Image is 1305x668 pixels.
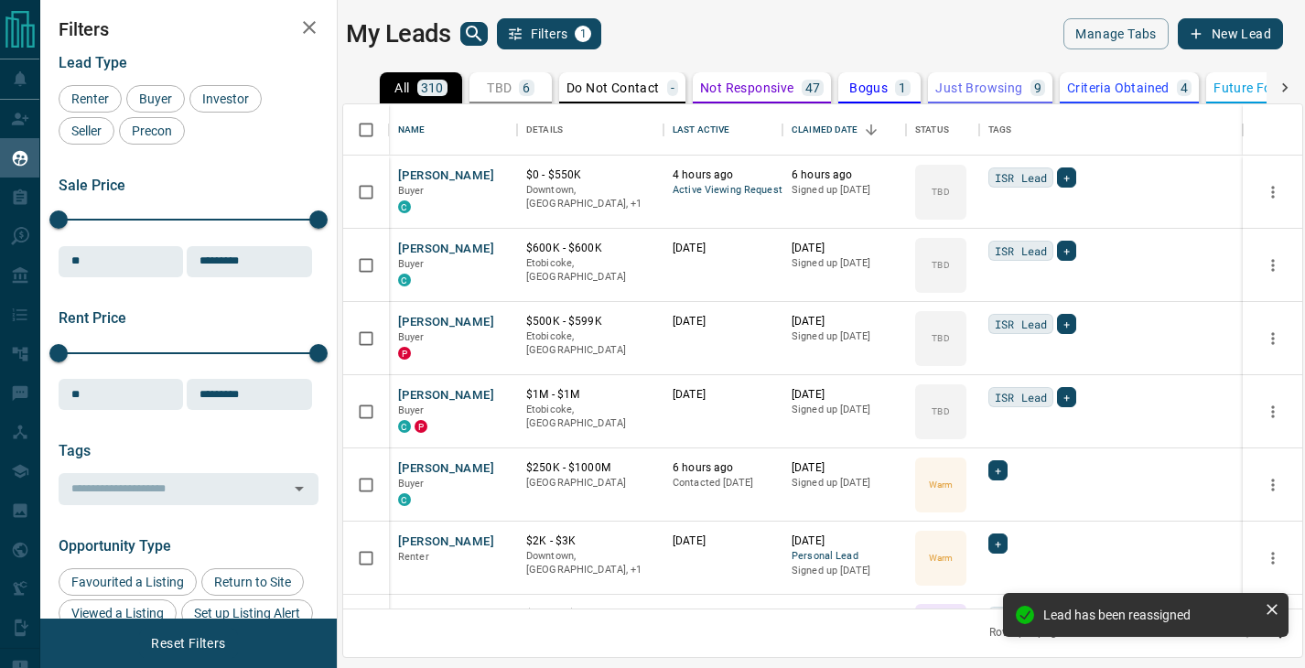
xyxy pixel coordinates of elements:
[398,551,429,563] span: Renter
[915,104,949,156] div: Status
[126,85,185,113] div: Buyer
[526,329,654,358] p: Etobicoke, [GEOGRAPHIC_DATA]
[1034,81,1041,94] p: 9
[398,460,494,478] button: [PERSON_NAME]
[932,185,949,199] p: TBD
[1057,387,1076,407] div: +
[389,104,517,156] div: Name
[526,533,654,549] p: $2K - $3K
[932,404,949,418] p: TBD
[932,258,949,272] p: TBD
[988,460,1008,480] div: +
[59,85,122,113] div: Renter
[526,387,654,403] p: $1M - $1M
[577,27,589,40] span: 1
[65,124,108,138] span: Seller
[1067,81,1170,94] p: Criteria Obtained
[1178,18,1283,49] button: New Lead
[201,568,304,596] div: Return to Site
[526,256,654,285] p: Etobicoke, [GEOGRAPHIC_DATA]
[1057,241,1076,261] div: +
[899,81,906,94] p: 1
[1259,252,1287,279] button: more
[979,104,1243,156] div: Tags
[792,104,858,156] div: Claimed Date
[906,104,979,156] div: Status
[673,241,773,256] p: [DATE]
[526,607,654,622] p: $600K - $1M
[526,167,654,183] p: $0 - $550K
[849,81,888,94] p: Bogus
[673,314,773,329] p: [DATE]
[526,183,654,211] p: Toronto
[995,242,1047,260] span: ISR Lead
[460,22,488,46] button: search button
[59,599,177,627] div: Viewed a Listing
[1063,18,1168,49] button: Manage Tabs
[673,104,729,156] div: Last Active
[398,200,411,213] div: condos.ca
[189,85,262,113] div: Investor
[119,117,185,145] div: Precon
[421,81,444,94] p: 310
[59,537,171,555] span: Opportunity Type
[792,403,897,417] p: Signed up [DATE]
[398,533,494,551] button: [PERSON_NAME]
[346,19,451,48] h1: My Leads
[398,607,494,624] button: [PERSON_NAME]
[398,478,425,490] span: Buyer
[792,241,897,256] p: [DATE]
[59,177,125,194] span: Sale Price
[673,607,773,622] p: [DATE]
[566,81,660,94] p: Do Not Contact
[497,18,602,49] button: Filters1
[286,476,312,501] button: Open
[988,104,1012,156] div: Tags
[523,81,530,94] p: 6
[792,460,897,476] p: [DATE]
[995,315,1047,333] span: ISR Lead
[935,81,1022,94] p: Just Browsing
[65,606,170,620] span: Viewed a Listing
[995,534,1001,553] span: +
[1259,544,1287,572] button: more
[989,625,1066,641] p: Rows per page:
[526,314,654,329] p: $500K - $599K
[858,117,884,143] button: Sort
[59,54,127,71] span: Lead Type
[65,92,115,106] span: Renter
[1043,608,1257,622] div: Lead has been reassigned
[1063,168,1070,187] span: +
[59,117,114,145] div: Seller
[526,241,654,256] p: $600K - $600K
[1181,81,1188,94] p: 4
[673,533,773,549] p: [DATE]
[1259,178,1287,206] button: more
[125,124,178,138] span: Precon
[673,460,773,476] p: 6 hours ago
[59,18,318,40] h2: Filters
[133,92,178,106] span: Buyer
[1063,388,1070,406] span: +
[1259,398,1287,426] button: more
[932,331,949,345] p: TBD
[208,575,297,589] span: Return to Site
[792,329,897,344] p: Signed up [DATE]
[398,241,494,258] button: [PERSON_NAME]
[792,607,897,622] p: [DATE]
[929,551,953,565] p: Warm
[782,104,906,156] div: Claimed Date
[995,461,1001,479] span: +
[181,599,313,627] div: Set up Listing Alert
[398,387,494,404] button: [PERSON_NAME]
[1259,325,1287,352] button: more
[65,575,190,589] span: Favourited a Listing
[139,628,237,659] button: Reset Filters
[196,92,255,106] span: Investor
[792,533,897,549] p: [DATE]
[526,460,654,476] p: $250K - $1000M
[673,183,773,199] span: Active Viewing Request
[995,608,1047,626] span: ISR Lead
[671,81,674,94] p: -
[792,476,897,490] p: Signed up [DATE]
